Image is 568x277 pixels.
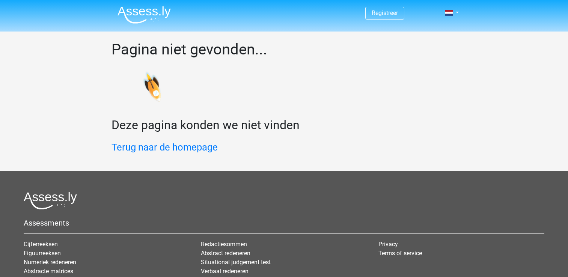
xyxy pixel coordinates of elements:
[111,142,218,153] a: Terug naar de homepage
[24,218,544,227] h5: Assessments
[98,56,170,124] img: spaceship-tilt.54adf63d3263.svg
[111,118,457,132] h2: Deze pagina konden we niet vinden
[24,250,61,257] a: Figuurreeksen
[201,259,271,266] a: Situational judgement test
[24,268,73,275] a: Abstracte matrices
[378,250,422,257] a: Terms of service
[201,241,247,248] a: Redactiesommen
[24,241,58,248] a: Cijferreeksen
[201,268,249,275] a: Verbaal redeneren
[378,241,398,248] a: Privacy
[118,6,171,24] img: Assessly
[201,250,250,257] a: Abstract redeneren
[24,192,77,209] img: Assessly logo
[111,41,457,59] h1: Pagina niet gevonden...
[24,259,76,266] a: Numeriek redeneren
[372,9,398,17] a: Registreer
